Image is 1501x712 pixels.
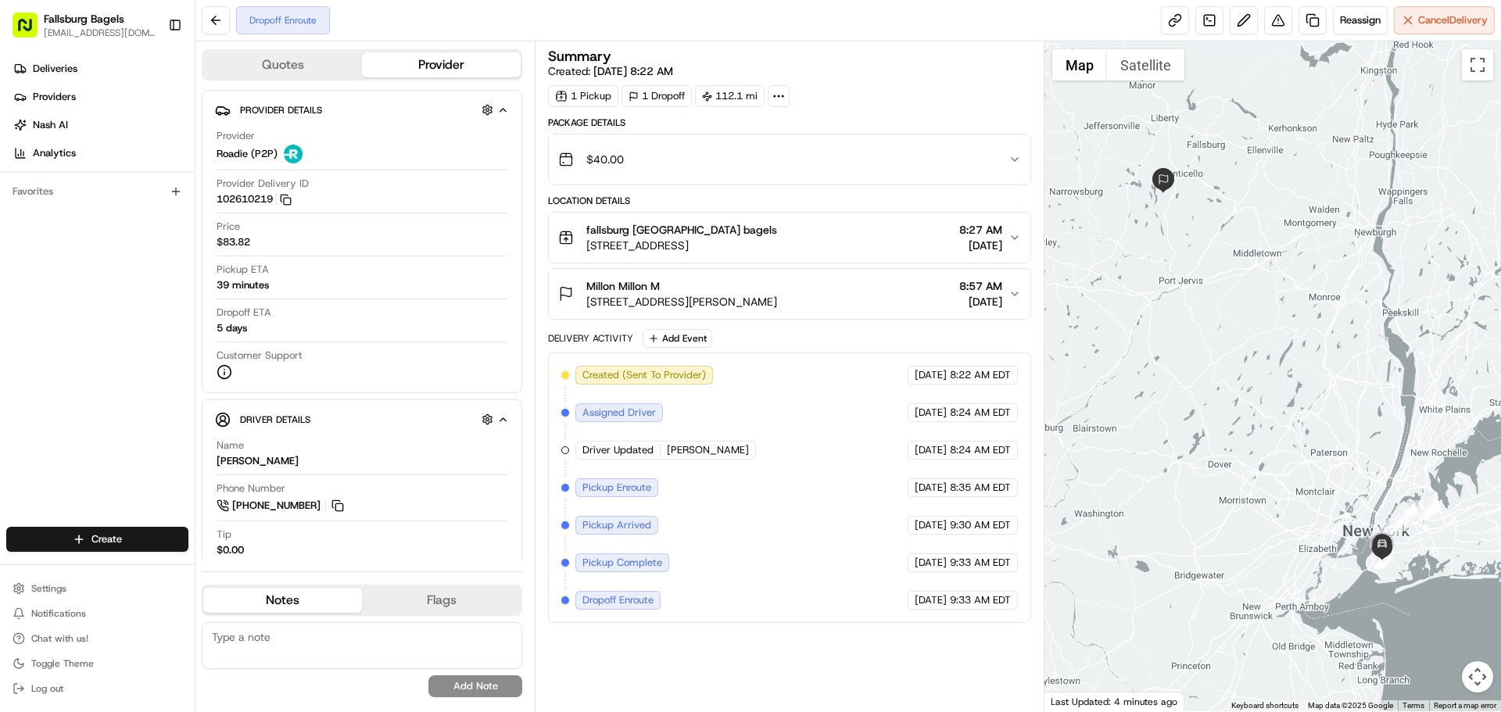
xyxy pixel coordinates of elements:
[1434,701,1496,710] a: Report a map error
[16,203,105,216] div: Past conversations
[16,309,28,321] div: 📗
[950,406,1011,420] span: 8:24 AM EDT
[1107,49,1184,81] button: Show satellite imagery
[33,90,76,104] span: Providers
[203,588,362,613] button: Notes
[6,628,188,649] button: Chat with us!
[6,527,188,552] button: Create
[1375,550,1392,567] div: 17
[33,62,77,76] span: Deliveries
[548,49,611,63] h3: Summary
[44,27,156,39] button: [EMAIL_ADDRESS][DOMAIN_NAME]
[217,278,269,292] div: 39 minutes
[6,141,195,166] a: Analytics
[31,243,44,256] img: 1736555255976-a54dd68f-1ca7-489b-9aae-adbdc363a1c4
[1048,691,1100,711] a: Open this area in Google Maps (opens a new window)
[240,413,310,426] span: Driver Details
[16,227,41,252] img: Grace Nketiah
[950,368,1011,382] span: 8:22 AM EDT
[622,85,692,107] div: 1 Dropoff
[217,528,231,542] span: Tip
[548,63,673,79] span: Created:
[16,149,44,177] img: 1736555255976-a54dd68f-1ca7-489b-9aae-adbdc363a1c4
[548,332,633,345] div: Delivery Activity
[582,556,662,570] span: Pickup Complete
[548,195,1030,207] div: Location Details
[232,499,321,513] span: [PHONE_NUMBER]
[110,345,189,357] a: Powered byPylon
[203,52,362,77] button: Quotes
[6,678,188,699] button: Log out
[156,345,189,357] span: Pylon
[1422,502,1439,519] div: 6
[31,632,88,645] span: Chat with us!
[586,278,660,294] span: Millon Millon M
[217,497,346,514] a: [PHONE_NUMBER]
[70,165,215,177] div: We're available if you need us!
[915,406,947,420] span: [DATE]
[582,443,654,457] span: Driver Updated
[217,481,285,496] span: Phone Number
[582,481,651,495] span: Pickup Enroute
[1373,526,1390,543] div: 13
[362,588,521,613] button: Flags
[950,518,1011,532] span: 9:30 AM EDT
[148,307,251,323] span: API Documentation
[31,607,86,620] span: Notifications
[1420,492,1438,510] div: 2
[548,85,618,107] div: 1 Pickup
[6,6,162,44] button: Fallsburg Bagels[EMAIL_ADDRESS][DOMAIN_NAME]
[126,301,257,329] a: 💻API Documentation
[132,309,145,321] div: 💻
[1044,692,1184,711] div: Last Updated: 4 minutes ago
[6,578,188,599] button: Settings
[1340,13,1381,27] span: Reassign
[217,235,250,249] span: $83.82
[217,177,309,191] span: Provider Delivery ID
[6,56,195,81] a: Deliveries
[1421,496,1438,513] div: 4
[959,294,1002,309] span: [DATE]
[950,593,1011,607] span: 9:33 AM EDT
[266,154,285,173] button: Start new chat
[217,129,255,143] span: Provider
[217,349,303,363] span: Customer Support
[1422,503,1439,520] div: 7
[240,104,322,116] span: Provider Details
[549,213,1030,263] button: fallsburg [GEOGRAPHIC_DATA] bagels[STREET_ADDRESS]8:27 AM[DATE]
[950,556,1011,570] span: 9:33 AM EDT
[582,406,656,420] span: Assigned Driver
[1052,49,1107,81] button: Show street map
[6,84,195,109] a: Providers
[44,11,124,27] button: Fallsburg Bagels
[1377,548,1394,565] div: 16
[915,368,947,382] span: [DATE]
[548,116,1030,129] div: Package Details
[586,238,777,253] span: [STREET_ADDRESS]
[582,518,651,532] span: Pickup Arrived
[549,134,1030,184] button: $40.00
[130,242,135,255] span: •
[48,242,127,255] span: [PERSON_NAME]
[1231,700,1299,711] button: Keyboard shortcuts
[33,118,68,132] span: Nash AI
[1406,500,1424,517] div: 9
[6,113,195,138] a: Nash AI
[915,518,947,532] span: [DATE]
[586,222,777,238] span: fallsburg [GEOGRAPHIC_DATA] bagels
[91,532,122,546] span: Create
[695,85,765,107] div: 112.1 mi
[915,481,947,495] span: [DATE]
[16,16,47,47] img: Nash
[1394,6,1495,34] button: CancelDelivery
[582,593,654,607] span: Dropoff Enroute
[6,603,188,624] button: Notifications
[1420,493,1438,510] div: 3
[582,368,706,382] span: Created (Sent To Provider)
[1333,6,1388,34] button: Reassign
[217,321,247,335] div: 5 days
[9,301,126,329] a: 📗Knowledge Base
[959,238,1002,253] span: [DATE]
[586,152,624,167] span: $40.00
